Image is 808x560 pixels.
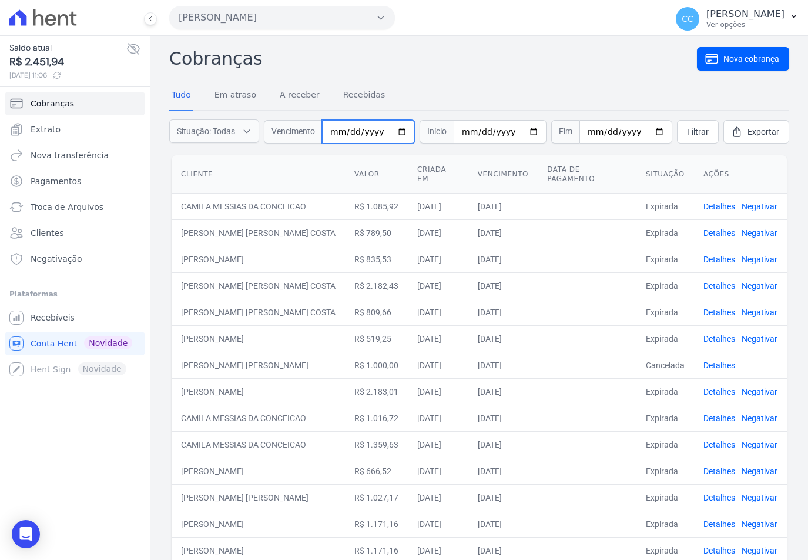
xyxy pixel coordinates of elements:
[468,219,538,246] td: [DATE]
[747,126,779,138] span: Exportar
[742,414,777,423] a: Negativar
[408,246,468,272] td: [DATE]
[31,201,103,213] span: Troca de Arquivos
[703,228,735,238] a: Detalhes
[636,431,694,458] td: Expirada
[345,219,408,246] td: R$ 789,50
[636,219,694,246] td: Expirada
[172,155,345,194] th: Cliente
[408,325,468,352] td: [DATE]
[703,202,735,211] a: Detalhes
[636,378,694,405] td: Expirada
[31,312,75,324] span: Recebíveis
[636,272,694,299] td: Expirada
[177,125,235,137] span: Situação: Todas
[5,118,145,141] a: Extrato
[742,202,777,211] a: Negativar
[703,414,735,423] a: Detalhes
[408,378,468,405] td: [DATE]
[742,493,777,502] a: Negativar
[31,175,81,187] span: Pagamentos
[172,458,345,484] td: [PERSON_NAME]
[742,308,777,317] a: Negativar
[742,255,777,264] a: Negativar
[408,299,468,325] td: [DATE]
[468,299,538,325] td: [DATE]
[706,20,784,29] p: Ver opções
[345,458,408,484] td: R$ 666,52
[264,120,322,144] span: Vencimento
[172,431,345,458] td: CAMILA MESSIAS DA CONCEICAO
[12,520,40,548] div: Open Intercom Messenger
[468,484,538,511] td: [DATE]
[9,287,140,301] div: Plataformas
[742,466,777,476] a: Negativar
[345,155,408,194] th: Valor
[345,378,408,405] td: R$ 2.183,01
[169,6,395,29] button: [PERSON_NAME]
[420,120,454,144] span: Início
[9,92,140,381] nav: Sidebar
[172,511,345,537] td: [PERSON_NAME]
[408,431,468,458] td: [DATE]
[172,219,345,246] td: [PERSON_NAME] [PERSON_NAME] COSTA
[172,352,345,378] td: [PERSON_NAME] [PERSON_NAME]
[172,405,345,431] td: CAMILA MESSIAS DA CONCEICAO
[703,281,735,291] a: Detalhes
[636,155,694,194] th: Situação
[742,228,777,238] a: Negativar
[345,511,408,537] td: R$ 1.171,16
[345,193,408,219] td: R$ 1.085,92
[341,81,388,111] a: Recebidas
[9,70,126,81] span: [DATE] 11:06
[169,81,193,111] a: Tudo
[742,281,777,291] a: Negativar
[468,272,538,299] td: [DATE]
[742,519,777,529] a: Negativar
[31,338,77,349] span: Conta Hent
[345,272,408,299] td: R$ 2.182,43
[703,546,735,555] a: Detalhes
[468,352,538,378] td: [DATE]
[636,511,694,537] td: Expirada
[212,81,259,111] a: Em atraso
[636,325,694,352] td: Expirada
[468,246,538,272] td: [DATE]
[408,193,468,219] td: [DATE]
[742,546,777,555] a: Negativar
[408,272,468,299] td: [DATE]
[636,352,694,378] td: Cancelada
[468,193,538,219] td: [DATE]
[408,405,468,431] td: [DATE]
[551,120,579,144] span: Fim
[706,8,784,20] p: [PERSON_NAME]
[742,334,777,344] a: Negativar
[169,45,697,72] h2: Cobranças
[468,378,538,405] td: [DATE]
[31,124,61,135] span: Extrato
[703,387,735,396] a: Detalhes
[172,272,345,299] td: [PERSON_NAME] [PERSON_NAME] COSTA
[636,458,694,484] td: Expirada
[172,484,345,511] td: [PERSON_NAME] [PERSON_NAME]
[345,352,408,378] td: R$ 1.000,00
[636,299,694,325] td: Expirada
[468,511,538,537] td: [DATE]
[468,405,538,431] td: [DATE]
[172,378,345,405] td: [PERSON_NAME]
[5,247,145,271] a: Negativação
[9,54,126,70] span: R$ 2.451,94
[723,53,779,65] span: Nova cobrança
[345,325,408,352] td: R$ 519,25
[31,253,82,265] span: Negativação
[172,325,345,352] td: [PERSON_NAME]
[703,334,735,344] a: Detalhes
[5,306,145,329] a: Recebíveis
[677,120,719,144] a: Filtrar
[5,169,145,193] a: Pagamentos
[703,493,735,502] a: Detalhes
[742,440,777,449] a: Negativar
[172,193,345,219] td: CAMILA MESSIAS DA CONCEICAO
[694,155,787,194] th: Ações
[408,352,468,378] td: [DATE]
